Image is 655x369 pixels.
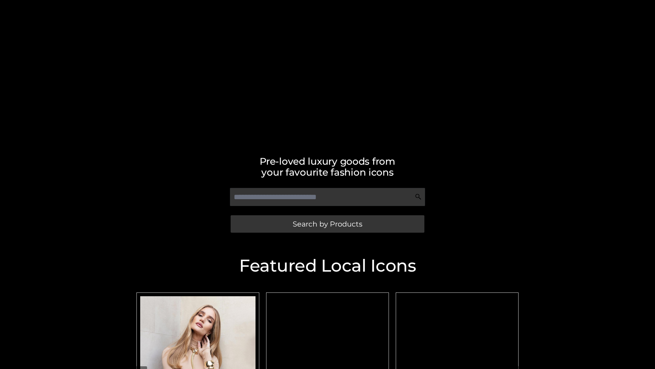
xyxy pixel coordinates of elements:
img: Search Icon [415,193,422,200]
h2: Pre-loved luxury goods from your favourite fashion icons [133,156,522,178]
a: Search by Products [231,215,424,233]
h2: Featured Local Icons​ [133,257,522,274]
span: Search by Products [293,220,362,228]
